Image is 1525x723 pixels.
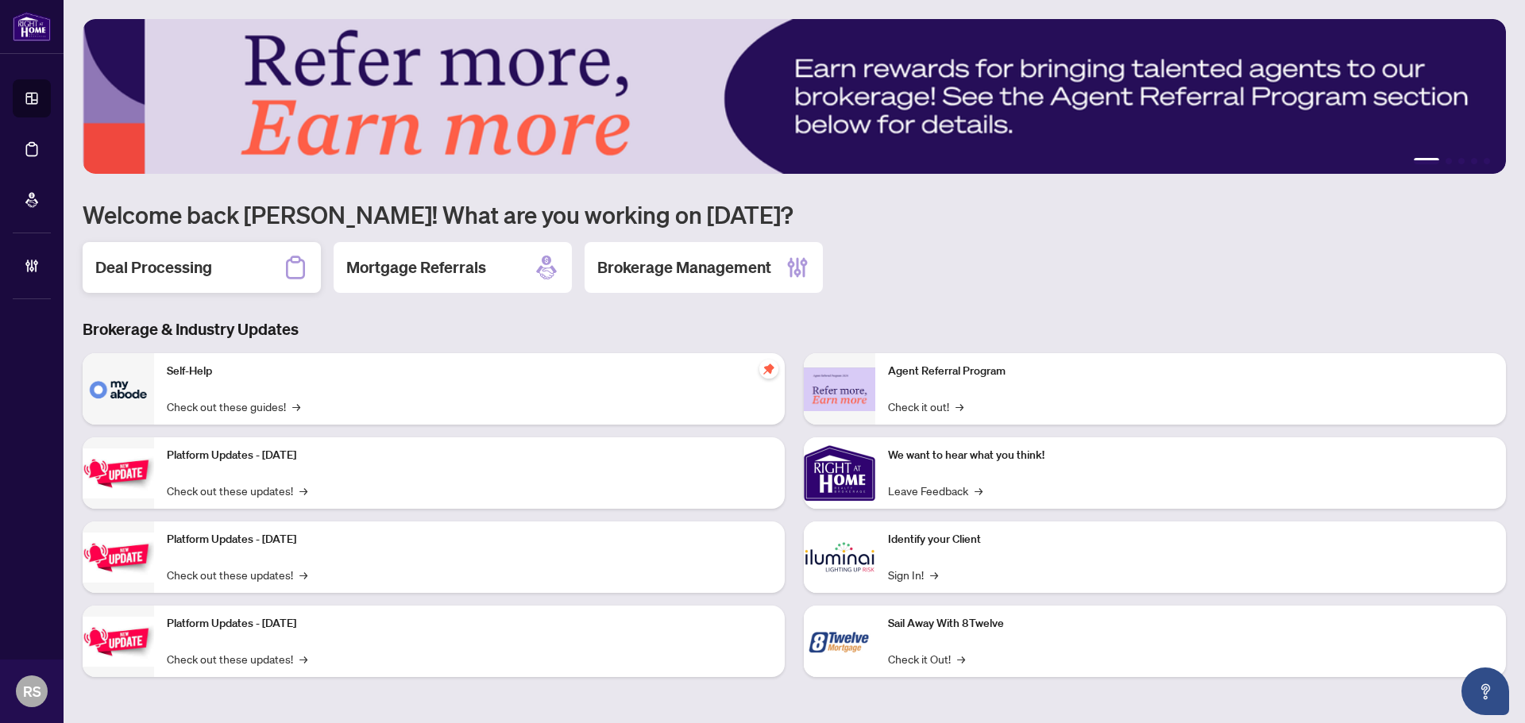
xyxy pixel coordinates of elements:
span: → [956,398,963,415]
img: We want to hear what you think! [804,437,875,509]
a: Check it Out!→ [888,650,965,667]
img: Platform Updates - June 23, 2025 [83,617,154,667]
p: Agent Referral Program [888,363,1493,380]
span: → [975,482,983,499]
a: Sign In!→ [888,566,938,583]
img: Slide 0 [83,19,1506,174]
img: Sail Away With 8Twelve [804,606,875,677]
h2: Deal Processing [95,256,212,279]
a: Leave Feedback→ [888,482,983,499]
span: pushpin [759,360,778,379]
img: Platform Updates - July 21, 2025 [83,448,154,498]
span: → [299,650,307,667]
span: RS [23,680,41,702]
button: 5 [1484,158,1490,164]
button: 2 [1446,158,1452,164]
button: 3 [1458,158,1465,164]
span: → [957,650,965,667]
p: Platform Updates - [DATE] [167,531,772,548]
button: 4 [1471,158,1477,164]
span: → [299,566,307,583]
h2: Brokerage Management [597,256,771,279]
a: Check out these updates!→ [167,482,307,499]
img: Agent Referral Program [804,367,875,411]
h1: Welcome back [PERSON_NAME]! What are you working on [DATE]? [83,199,1506,229]
a: Check out these updates!→ [167,566,307,583]
a: Check out these guides!→ [167,398,300,415]
img: Platform Updates - July 8, 2025 [83,533,154,583]
span: → [930,566,938,583]
p: Platform Updates - [DATE] [167,615,772,633]
img: Self-Help [83,353,154,425]
p: We want to hear what you think! [888,447,1493,464]
img: Identify your Client [804,521,875,593]
button: Open asap [1461,667,1509,715]
a: Check it out!→ [888,398,963,415]
img: logo [13,12,51,41]
h2: Mortgage Referrals [346,256,486,279]
p: Self-Help [167,363,772,380]
h3: Brokerage & Industry Updates [83,318,1506,340]
p: Identify your Client [888,531,1493,548]
button: 1 [1414,158,1439,164]
p: Sail Away With 8Twelve [888,615,1493,633]
span: → [292,398,300,415]
a: Check out these updates!→ [167,650,307,667]
p: Platform Updates - [DATE] [167,447,772,464]
span: → [299,482,307,499]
